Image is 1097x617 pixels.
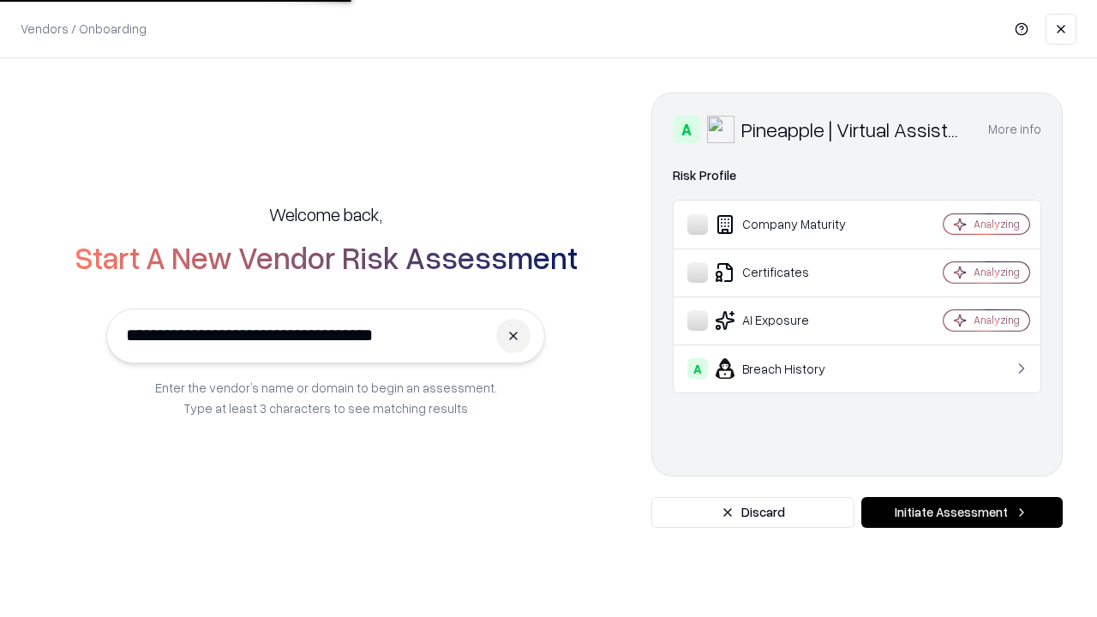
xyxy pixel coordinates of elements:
[687,358,708,379] div: A
[673,165,1041,186] div: Risk Profile
[988,114,1041,145] button: More info
[687,358,892,379] div: Breach History
[155,377,497,418] p: Enter the vendor’s name or domain to begin an assessment. Type at least 3 characters to see match...
[974,313,1020,327] div: Analyzing
[651,497,854,528] button: Discard
[974,217,1020,231] div: Analyzing
[269,202,382,226] h5: Welcome back,
[687,214,892,235] div: Company Maturity
[21,20,147,38] p: Vendors / Onboarding
[741,116,968,143] div: Pineapple | Virtual Assistant Agency
[75,240,578,274] h2: Start A New Vendor Risk Assessment
[673,116,700,143] div: A
[707,116,734,143] img: Pineapple | Virtual Assistant Agency
[687,310,892,331] div: AI Exposure
[974,265,1020,279] div: Analyzing
[687,262,892,283] div: Certificates
[861,497,1063,528] button: Initiate Assessment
